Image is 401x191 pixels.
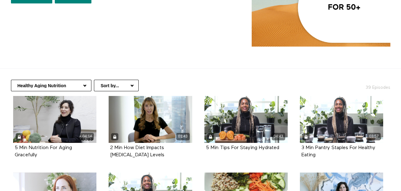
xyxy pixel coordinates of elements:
a: 2 Min How Diet Impacts Cholesterol Levels 01:43 [109,96,192,143]
a: 3 Min Pantry Staples For Healthy Eating 03:57 [300,96,383,143]
a: 5 Min Nutrition For Aging Gracefully 04:14 [13,96,96,143]
a: 3 Min Pantry Staples For Healthy Eating [301,145,375,157]
a: 2 Min How Diet Impacts [MEDICAL_DATA] Levels [110,145,164,157]
strong: 5 Min Tips For Staying Hydrated [206,145,279,150]
strong: 2 Min How Diet Impacts Cholesterol Levels [110,145,164,158]
strong: 5 Min Nutrition For Aging Gracefully [15,145,72,158]
div: 04:43 [272,133,285,140]
div: 03:57 [367,133,381,140]
a: 5 Min Nutrition For Aging Gracefully [15,145,72,157]
h2: 39 Episodes [325,80,394,91]
div: 01:43 [176,133,190,140]
strong: 3 Min Pantry Staples For Healthy Eating [301,145,375,158]
div: 04:14 [80,133,94,140]
a: 5 Min Tips For Staying Hydrated 04:43 [204,96,288,143]
a: 5 Min Tips For Staying Hydrated [206,145,279,150]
